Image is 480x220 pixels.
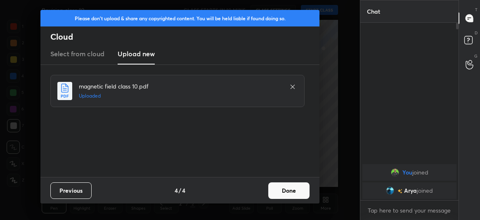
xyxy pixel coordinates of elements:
[386,187,394,195] img: ca07481371364c92bf6a775d58568f5b.jpg
[391,168,399,177] img: bc37ae20f96d498bb04454f91d729a71.jpg
[79,92,281,100] h5: Uploaded
[417,187,433,194] span: joined
[182,186,185,195] h4: 4
[118,49,155,59] h3: Upload new
[40,10,319,26] div: Please don't upload & share any copyrighted content. You will be held liable if found doing so.
[474,53,478,59] p: G
[179,186,181,195] h4: /
[360,0,387,22] p: Chat
[360,163,459,201] div: grid
[404,187,417,194] span: Arya
[50,31,319,42] h2: Cloud
[402,169,412,176] span: You
[397,189,402,194] img: no-rating-badge.077c3623.svg
[175,186,178,195] h4: 4
[475,30,478,36] p: D
[50,182,92,199] button: Previous
[412,169,428,176] span: joined
[475,7,478,13] p: T
[268,182,310,199] button: Done
[79,82,281,91] h4: magnetic field class 10.pdf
